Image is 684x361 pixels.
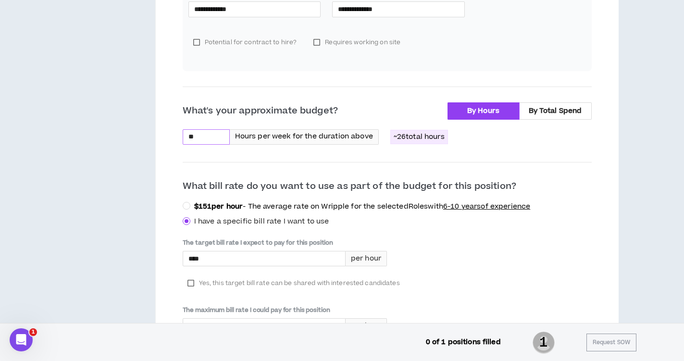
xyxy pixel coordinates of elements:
span: 1 [533,331,555,355]
label: The target bill rate I expect to pay for this position [183,238,387,247]
span: By Total Spend [529,106,582,116]
div: per hour [346,251,387,266]
p: What bill rate do you want to use as part of the budget for this position? [183,178,592,193]
p: ~ 26 total hours [390,130,448,144]
span: I have a specific bill rate I want to use [194,216,329,226]
div: per hour [346,318,387,334]
span: Yes, this target bill rate can be shared with interested candidates [199,278,400,288]
strong: $ 151 per hour [194,201,243,212]
span: 1 [29,328,37,336]
p: 0 of 1 positions filled [426,337,501,348]
p: Hours per week for the duration above [235,131,373,142]
span: By Hours [467,106,499,116]
p: What's your approximate budget? [183,104,338,118]
label: The maximum bill rate I could pay for this position [183,306,387,314]
iframe: Intercom live chat [10,328,33,351]
p: - The average rate on Wripple for the selected Roles with [194,202,531,212]
label: Potential for contract to hire? [188,35,301,50]
span: 6-10 years of experience [443,201,530,212]
label: Requires working on site [309,35,405,50]
button: Request SOW [586,334,636,351]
